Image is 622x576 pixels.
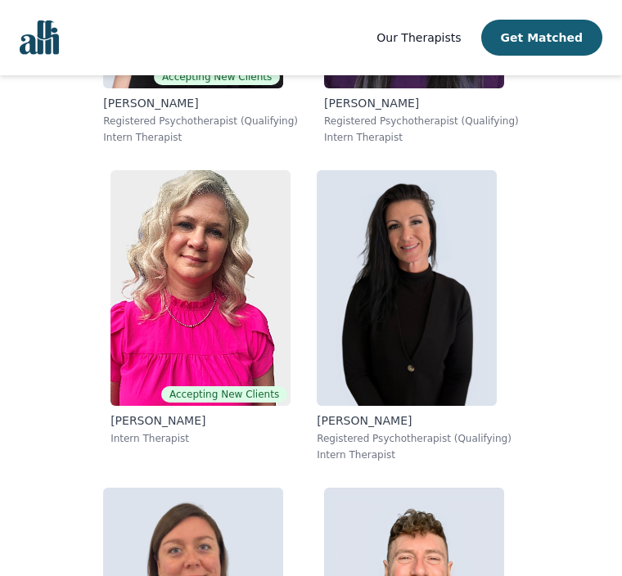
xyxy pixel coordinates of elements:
[110,432,291,445] p: Intern Therapist
[376,28,461,47] a: Our Therapists
[103,131,298,144] p: Intern Therapist
[110,170,291,406] img: Melissa_Stutley
[304,157,525,475] a: Tamara_Morton[PERSON_NAME]Registered Psychotherapist (Qualifying)Intern Therapist
[317,412,512,429] p: [PERSON_NAME]
[317,448,512,461] p: Intern Therapist
[103,95,298,111] p: [PERSON_NAME]
[20,20,59,55] img: alli logo
[376,31,461,44] span: Our Therapists
[317,432,512,445] p: Registered Psychotherapist (Qualifying)
[324,115,519,128] p: Registered Psychotherapist (Qualifying)
[324,95,519,111] p: [PERSON_NAME]
[103,115,298,128] p: Registered Psychotherapist (Qualifying)
[481,20,602,56] button: Get Matched
[324,131,519,144] p: Intern Therapist
[161,386,287,403] span: Accepting New Clients
[110,412,291,429] p: [PERSON_NAME]
[97,157,304,475] a: Melissa_StutleyAccepting New Clients[PERSON_NAME]Intern Therapist
[154,69,280,85] span: Accepting New Clients
[317,170,497,406] img: Tamara_Morton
